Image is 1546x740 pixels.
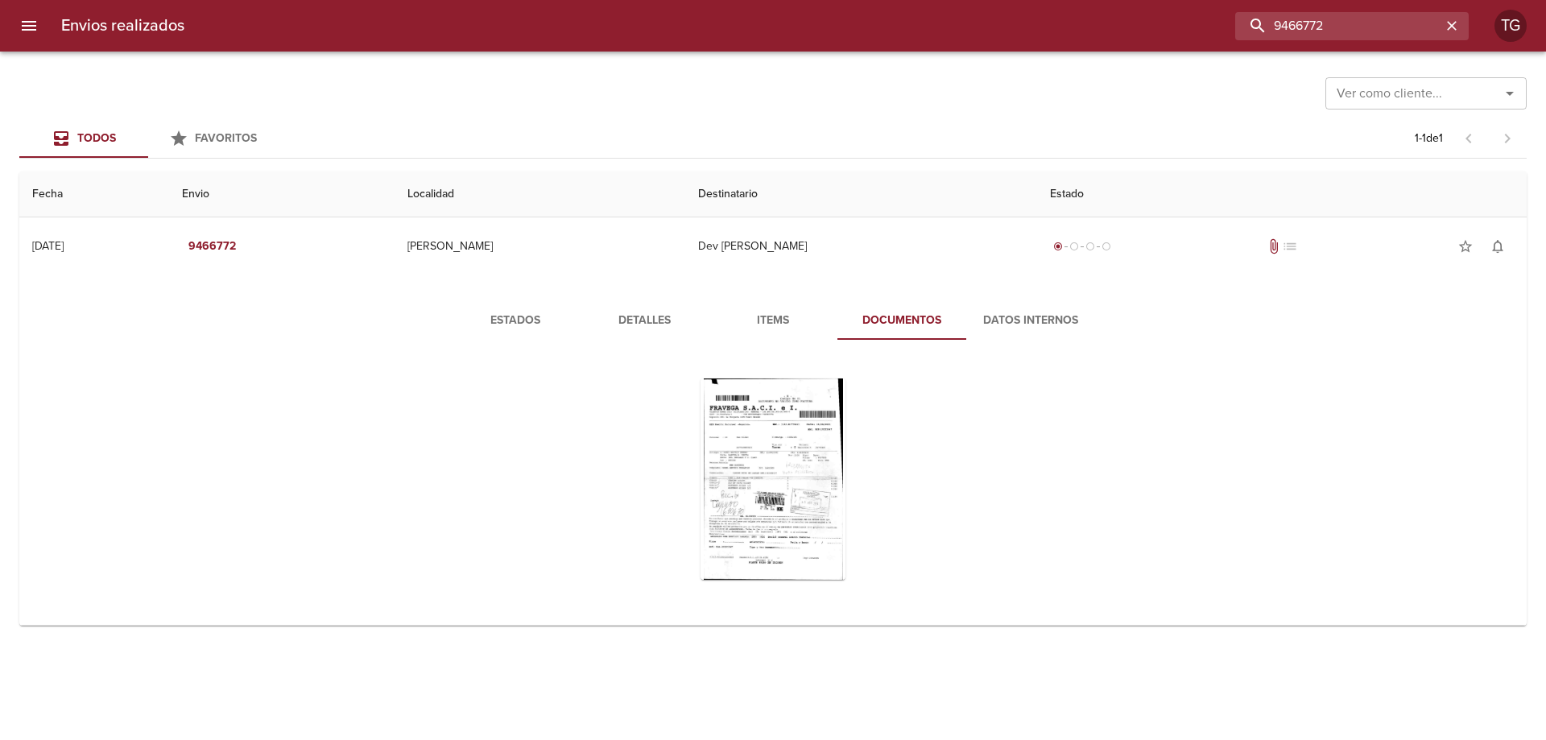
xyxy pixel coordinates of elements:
span: Estados [461,311,570,331]
td: [PERSON_NAME] [395,217,685,275]
div: TG [1494,10,1527,42]
th: Envio [169,172,395,217]
span: radio_button_unchecked [1102,242,1111,251]
span: Datos Internos [976,311,1085,331]
div: Generado [1050,238,1114,254]
span: notifications_none [1490,238,1506,254]
span: Pagina siguiente [1488,119,1527,158]
span: Documentos [847,311,957,331]
h6: Envios realizados [61,13,184,39]
span: radio_button_unchecked [1069,242,1079,251]
em: 9466772 [188,237,236,257]
th: Localidad [395,172,685,217]
button: Agregar a favoritos [1449,230,1482,263]
button: Activar notificaciones [1482,230,1514,263]
button: 9466772 [182,232,242,262]
div: Tabs Envios [19,119,277,158]
div: Arir imagen [701,378,845,580]
span: No tiene pedido asociado [1282,238,1298,254]
div: Tabs detalle de guia [451,301,1095,340]
span: Detalles [589,311,699,331]
span: radio_button_checked [1053,242,1063,251]
span: Tiene documentos adjuntos [1266,238,1282,254]
table: Tabla de envíos del cliente [19,172,1527,626]
td: Dev [PERSON_NAME] [685,217,1037,275]
p: 1 - 1 de 1 [1415,130,1443,147]
span: Favoritos [195,131,257,145]
span: Pagina anterior [1449,130,1488,146]
div: [DATE] [32,239,64,253]
button: menu [10,6,48,45]
button: Abrir [1498,82,1521,105]
span: radio_button_unchecked [1085,242,1095,251]
th: Destinatario [685,172,1037,217]
input: buscar [1235,12,1441,40]
span: Items [718,311,828,331]
span: Todos [77,131,116,145]
span: star_border [1457,238,1474,254]
th: Fecha [19,172,169,217]
th: Estado [1037,172,1527,217]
